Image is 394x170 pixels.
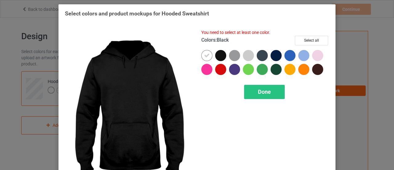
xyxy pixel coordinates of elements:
[201,37,229,44] h4: :
[217,37,229,43] span: Black
[201,37,215,43] span: Colors
[258,89,271,95] span: Done
[295,36,328,45] button: Select all
[201,30,270,35] span: You need to select at least one color.
[65,10,209,17] span: Select colors and product mockups for Hooded Sweatshirt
